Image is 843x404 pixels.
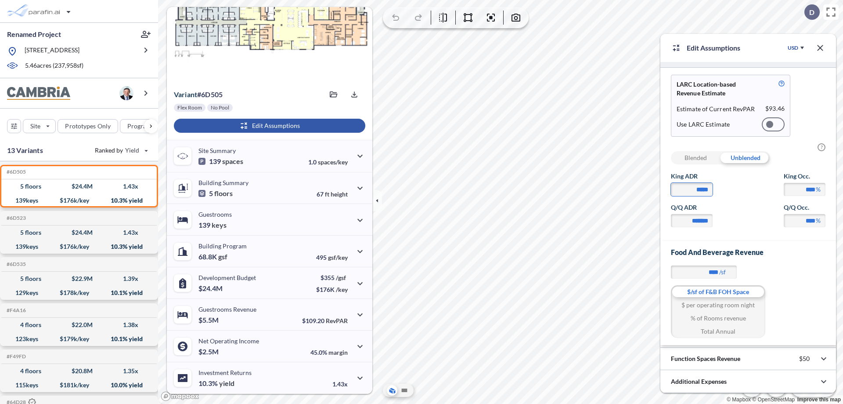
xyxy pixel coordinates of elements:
div: $/sf of F&B FOH Space [671,285,765,298]
span: yield [219,379,234,388]
p: Net Operating Income [198,337,259,345]
p: 10.3% [198,379,234,388]
p: $176K [316,286,348,293]
span: Yield [125,146,140,155]
span: spaces/key [318,158,348,166]
p: $109.20 [302,317,348,324]
img: user logo [119,86,133,100]
span: /gsf [336,274,346,281]
p: Program [127,122,152,131]
div: $ per operating room night [671,298,765,312]
p: $50 [799,355,810,363]
div: Blended [671,151,721,164]
span: gsf/key [328,254,348,261]
span: /key [336,286,348,293]
h3: Food and Beverage Revenue [671,248,825,257]
p: Investment Returns [198,369,252,376]
p: Additional Expenses [671,377,727,386]
p: Estimate of Current RevPAR [677,105,755,113]
label: King ADR [671,172,713,181]
span: margin [328,349,348,356]
a: Improve this map [797,397,841,403]
div: Total Annual [671,325,765,338]
p: 5 [198,189,233,198]
a: OpenStreetMap [752,397,795,403]
span: ft [325,190,329,198]
h5: Click to copy the code [5,215,26,221]
span: keys [212,221,227,229]
p: D [809,8,814,16]
span: spaces [222,157,243,166]
p: $5.5M [198,316,220,324]
p: 139 [198,221,227,229]
div: Unblended [721,151,770,164]
a: Mapbox [727,397,751,403]
p: 1.0 [308,158,348,166]
h5: Click to copy the code [5,353,26,360]
label: % [816,185,821,194]
p: [STREET_ADDRESS] [25,46,79,57]
p: Function Spaces Revenue [671,354,740,363]
p: 139 [198,157,243,166]
p: 1.43x [332,380,348,388]
p: No Pool [211,104,229,111]
p: Development Budget [198,274,256,281]
p: Flex Room [177,104,202,111]
h5: Click to copy the code [5,169,26,175]
span: Variant [174,90,197,98]
p: Prototypes Only [65,122,111,131]
span: height [331,190,348,198]
label: /sf [719,268,726,277]
button: Aerial View [387,385,397,396]
p: $ 93.46 [765,105,785,113]
p: $2.5M [198,347,220,356]
p: Building Summary [198,179,249,186]
label: King Occ. [784,172,825,181]
p: Edit Assumptions [687,43,740,53]
h5: Click to copy the code [5,261,26,267]
div: % of Rooms revenue [671,312,765,325]
label: % [816,216,821,225]
p: Building Program [198,242,247,250]
div: USD [788,44,798,51]
button: Edit Assumptions [174,119,365,133]
p: $24.4M [198,284,224,293]
p: 67 [317,190,348,198]
p: # 6d505 [174,90,223,99]
p: 495 [316,254,348,261]
p: 45.0% [310,349,348,356]
button: Site [23,119,56,133]
p: Use LARC Estimate [677,120,730,128]
button: Prototypes Only [58,119,118,133]
a: Mapbox homepage [161,391,199,401]
p: 5.46 acres ( 237,958 sf) [25,61,83,71]
h5: Click to copy the code [5,307,26,313]
p: Site [30,122,40,131]
p: 68.8K [198,252,227,261]
p: $355 [316,274,348,281]
p: Guestrooms [198,211,232,218]
button: Site Plan [399,385,410,396]
p: Renamed Project [7,29,61,39]
button: Ranked by Yield [88,143,154,157]
p: Site Summary [198,147,236,154]
p: 13 Variants [7,145,43,156]
button: Program [120,119,167,133]
label: Q/Q Occ. [784,203,825,212]
span: RevPAR [326,317,348,324]
img: BrandImage [7,87,70,100]
p: LARC Location-based Revenue Estimate [677,80,758,98]
p: Guestrooms Revenue [198,306,256,313]
span: gsf [218,252,227,261]
span: ? [818,143,825,151]
label: Q/Q ADR [671,203,713,212]
span: floors [214,189,233,198]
